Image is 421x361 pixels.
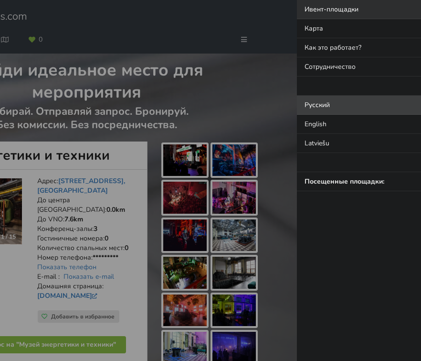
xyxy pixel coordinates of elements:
[297,96,421,115] div: Русский
[297,38,421,57] a: Как это работает?
[305,177,384,186] strong: Посещенные площадки:
[297,19,421,38] a: Карта
[297,115,421,134] a: English
[297,134,421,153] a: Latviešu
[297,57,421,77] a: Сотрудничество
